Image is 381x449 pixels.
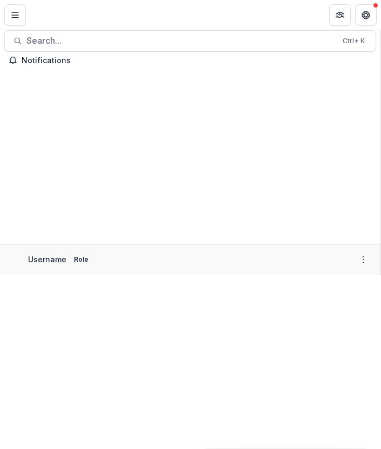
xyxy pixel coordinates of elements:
[71,255,92,264] p: Role
[26,36,336,46] span: Search...
[355,4,377,26] button: Get Help
[357,253,370,266] button: More
[4,52,376,69] button: Notifications
[329,4,351,26] button: Partners
[28,254,66,265] p: Username
[4,4,26,26] button: Toggle Menu
[22,56,372,65] span: Notifications
[341,35,367,47] div: Ctrl + K
[4,30,376,52] button: Search...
